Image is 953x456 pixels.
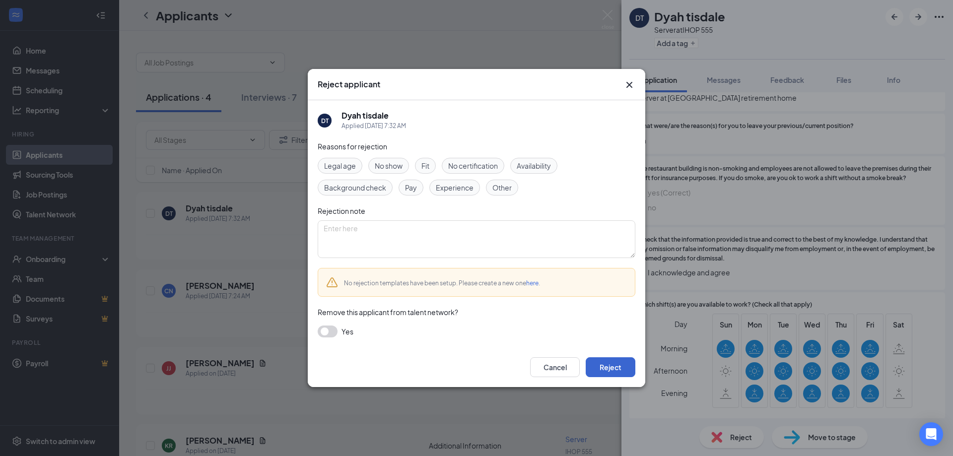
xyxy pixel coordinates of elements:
[341,110,389,121] h5: Dyah tisdale
[324,182,386,193] span: Background check
[344,279,540,287] span: No rejection templates have been setup. Please create a new one .
[436,182,474,193] span: Experience
[324,160,356,171] span: Legal age
[318,142,387,151] span: Reasons for rejection
[318,308,458,317] span: Remove this applicant from talent network?
[526,279,539,287] a: here
[919,422,943,446] div: Open Intercom Messenger
[341,121,406,131] div: Applied [DATE] 7:32 AM
[341,326,353,337] span: Yes
[530,357,580,377] button: Cancel
[448,160,498,171] span: No certification
[321,117,329,125] div: DT
[517,160,551,171] span: Availability
[623,79,635,91] button: Close
[492,182,512,193] span: Other
[318,79,380,90] h3: Reject applicant
[318,206,365,215] span: Rejection note
[405,182,417,193] span: Pay
[375,160,403,171] span: No show
[586,357,635,377] button: Reject
[326,276,338,288] svg: Warning
[623,79,635,91] svg: Cross
[421,160,429,171] span: Fit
